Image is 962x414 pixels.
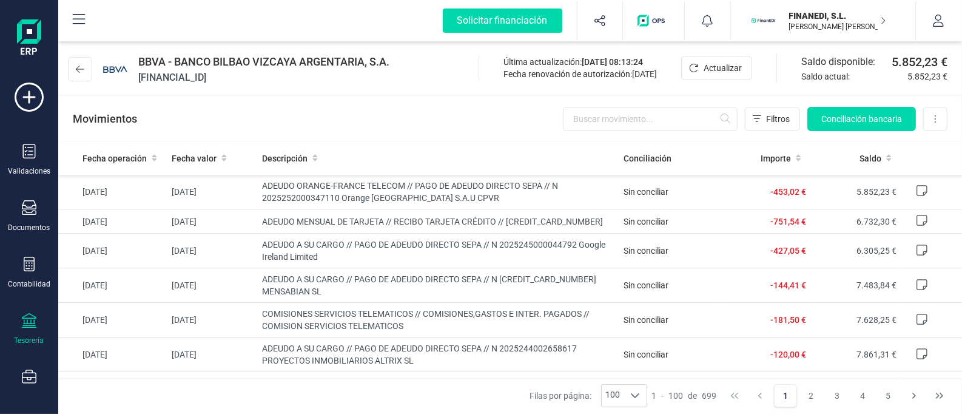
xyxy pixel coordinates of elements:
[262,273,614,297] span: ADEUDO A SU CARGO // PAGO DE ADEUDO DIRECTO SEPA // N [CREDIT_CARD_NUMBER] MENSABIAN SL
[770,217,806,226] span: -751,54 €
[892,53,947,70] span: 5.852,23 €
[262,308,614,332] span: COMISIONES SERVICIOS TELEMATICOS // COMISIONES,GASTOS E INTER. PAGADOS // COMISION SERVICIOS TELE...
[811,268,901,303] td: 7.483,84 €
[17,19,41,58] img: Logo Finanedi
[876,384,900,407] button: Page 5
[624,217,668,226] span: Sin conciliar
[58,303,167,338] td: [DATE]
[15,336,44,345] div: Tesorería
[821,113,902,125] span: Conciliación bancaria
[811,372,901,407] td: 7.809,75 €
[811,303,901,338] td: 7.628,25 €
[172,152,217,165] span: Fecha valor
[723,384,746,407] button: First Page
[262,180,614,204] span: ADEUDO ORANGE-FRANCE TELECOM // PAGO DE ADEUDO DIRECTO SEPA // N 2025252000347110 Orange [GEOGRAP...
[58,234,167,268] td: [DATE]
[138,53,389,70] span: BBVA - BANCO BILBAO VIZCAYA ARGENTARIA, S.A.
[624,152,671,165] span: Conciliación
[582,57,643,67] span: [DATE] 08:13:24
[503,56,657,68] div: Última actualización:
[602,385,624,407] span: 100
[652,390,717,402] div: -
[907,70,947,83] span: 5.852,23 €
[704,62,742,74] span: Actualizar
[262,342,614,367] span: ADEUDO A SU CARGO // PAGO DE ADEUDO DIRECTO SEPA // N 2025244002658617 PROYECTOS INMOBILIARIOS AL...
[851,384,874,407] button: Page 4
[530,384,647,407] div: Filas por página:
[58,268,167,303] td: [DATE]
[807,107,916,131] button: Conciliación bancaria
[681,56,752,80] button: Actualizar
[928,384,951,407] button: Last Page
[702,390,717,402] span: 699
[624,280,668,290] span: Sin conciliar
[262,215,614,228] span: ADEUDO MENSUAL DE TARJETA // RECIBO TARJETA CRÉDITO // [CREDIT_CARD_NUMBER]
[770,280,806,290] span: -144,41 €
[748,384,772,407] button: Previous Page
[167,372,257,407] td: [DATE]
[624,315,668,325] span: Sin conciliar
[262,152,308,165] span: Descripción
[58,175,167,209] td: [DATE]
[859,152,881,165] span: Saldo
[789,10,886,22] p: FINANEDI, S.L.
[563,107,738,131] input: Buscar movimiento...
[811,338,901,372] td: 7.861,31 €
[826,384,849,407] button: Page 3
[167,209,257,234] td: [DATE]
[58,338,167,372] td: [DATE]
[811,209,901,234] td: 6.732,30 €
[652,390,657,402] span: 1
[770,315,806,325] span: -181,50 €
[811,175,901,209] td: 5.852,23 €
[8,166,50,176] div: Validaciones
[800,384,823,407] button: Page 2
[637,15,670,27] img: Logo de OPS
[167,338,257,372] td: [DATE]
[630,1,677,40] button: Logo de OPS
[811,234,901,268] td: 6.305,25 €
[58,209,167,234] td: [DATE]
[766,113,790,125] span: Filtros
[801,55,887,69] span: Saldo disponible:
[688,390,698,402] span: de
[750,7,777,34] img: FI
[167,234,257,268] td: [DATE]
[770,187,806,197] span: -453,02 €
[770,246,806,256] span: -427,05 €
[774,384,797,407] button: Page 1
[503,68,657,80] div: Fecha renovación de autorización:
[8,223,50,232] div: Documentos
[745,107,800,131] button: Filtros
[8,279,50,289] div: Contabilidad
[801,70,903,83] span: Saldo actual:
[903,384,926,407] button: Next Page
[789,22,886,32] p: [PERSON_NAME] [PERSON_NAME]
[167,303,257,338] td: [DATE]
[428,1,577,40] button: Solicitar financiación
[167,175,257,209] td: [DATE]
[624,187,668,197] span: Sin conciliar
[761,152,791,165] span: Importe
[745,1,901,40] button: FIFINANEDI, S.L.[PERSON_NAME] [PERSON_NAME]
[624,246,668,256] span: Sin conciliar
[167,268,257,303] td: [DATE]
[73,110,137,127] p: Movimientos
[632,69,657,79] span: [DATE]
[58,372,167,407] td: [DATE]
[770,350,806,359] span: -120,00 €
[82,152,147,165] span: Fecha operación
[138,70,389,85] span: [FINANCIAL_ID]
[669,390,684,402] span: 100
[443,8,562,33] div: Solicitar financiación
[624,350,668,359] span: Sin conciliar
[262,239,614,263] span: ADEUDO A SU CARGO // PAGO DE ADEUDO DIRECTO SEPA // N 2025245000044792 Google Ireland Limited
